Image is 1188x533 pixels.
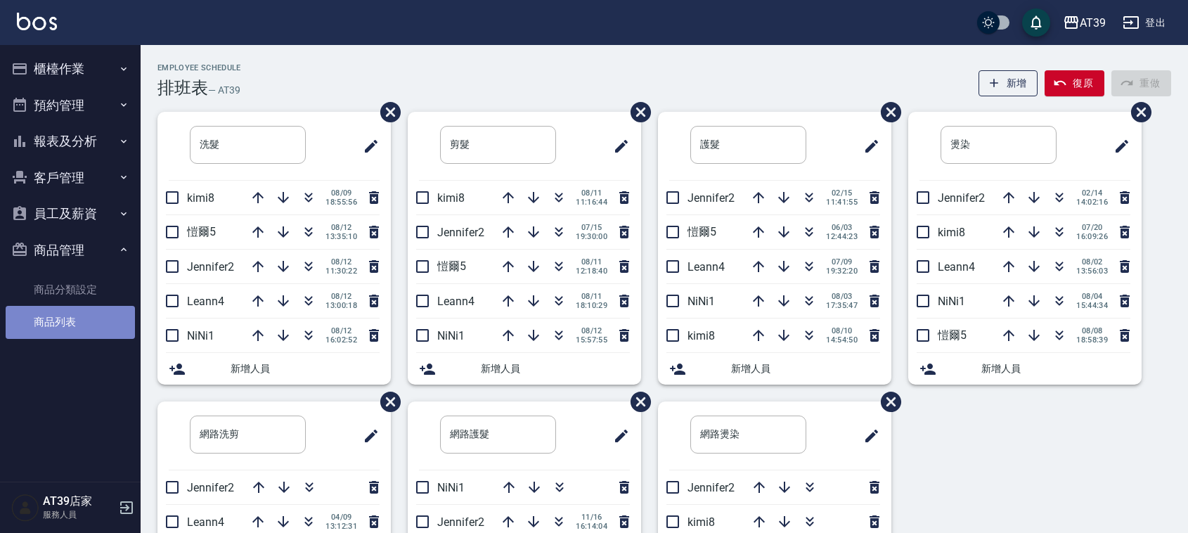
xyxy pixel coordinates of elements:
span: 19:30:00 [576,232,607,241]
span: 修改班表的標題 [354,129,380,163]
span: 18:58:39 [1076,335,1108,345]
span: Leann4 [437,295,474,308]
span: 16:14:04 [576,522,607,531]
span: 新增人員 [731,361,880,376]
div: 新增人員 [408,353,641,385]
div: 新增人員 [157,353,391,385]
div: 新增人員 [908,353,1142,385]
span: Jennifer2 [187,481,234,494]
span: 刪除班表 [370,91,403,133]
span: 13:12:31 [325,522,357,531]
span: 04/09 [325,513,357,522]
span: 14:02:16 [1076,198,1108,207]
span: 08/12 [325,223,357,232]
h6: — AT39 [208,83,240,98]
span: 愷爾5 [187,225,216,238]
span: Jennifer2 [437,226,484,239]
button: save [1022,8,1050,37]
span: 修改班表的標題 [605,129,630,163]
button: 報表及分析 [6,123,135,160]
span: 愷爾5 [687,225,716,238]
h3: 排班表 [157,78,208,98]
span: kimi8 [938,226,965,239]
span: 07/09 [826,257,858,266]
span: Leann4 [187,295,224,308]
span: Leann4 [187,515,224,529]
button: 商品管理 [6,232,135,269]
span: NiNi1 [938,295,965,308]
button: 櫃檯作業 [6,51,135,87]
div: AT39 [1080,14,1106,32]
input: 排版標題 [941,126,1057,164]
div: 新增人員 [658,353,891,385]
span: 08/08 [1076,326,1108,335]
button: 員工及薪資 [6,195,135,232]
span: 刪除班表 [870,381,903,423]
span: 13:56:03 [1076,266,1108,276]
button: AT39 [1057,8,1111,37]
span: NiNi1 [437,329,465,342]
span: 02/14 [1076,188,1108,198]
span: 刪除班表 [620,91,653,133]
input: 排版標題 [690,416,806,454]
button: 復原 [1045,70,1104,96]
button: 登出 [1117,10,1171,36]
span: 08/12 [325,257,357,266]
span: 修改班表的標題 [855,419,880,453]
span: Jennifer2 [687,481,735,494]
a: 商品列表 [6,306,135,338]
span: 新增人員 [481,361,630,376]
span: 07/15 [576,223,607,232]
span: 16:09:26 [1076,232,1108,241]
span: 08/02 [1076,257,1108,266]
p: 服務人員 [43,508,115,521]
h2: Employee Schedule [157,63,241,72]
span: 刪除班表 [870,91,903,133]
span: Jennifer2 [938,191,985,205]
span: 17:35:47 [826,301,858,310]
span: 08/11 [576,292,607,301]
span: 08/12 [325,292,357,301]
span: 愷爾5 [437,259,466,273]
span: Leann4 [687,260,725,274]
span: Jennifer2 [687,191,735,205]
input: 排版標題 [690,126,806,164]
span: 08/12 [325,326,357,335]
span: 修改班表的標題 [855,129,880,163]
span: 11:41:55 [826,198,858,207]
span: 新增人員 [231,361,380,376]
span: 修改班表的標題 [354,419,380,453]
span: 15:44:34 [1076,301,1108,310]
input: 排版標題 [440,126,556,164]
span: 15:57:55 [576,335,607,345]
span: 修改班表的標題 [1105,129,1130,163]
span: 13:35:10 [325,232,357,241]
span: NiNi1 [687,295,715,308]
span: 11/16 [576,513,607,522]
span: 12:44:23 [826,232,858,241]
img: Person [11,494,39,522]
span: NiNi1 [437,481,465,494]
span: 08/03 [826,292,858,301]
span: 12:18:40 [576,266,607,276]
span: 18:10:29 [576,301,607,310]
span: 愷爾5 [938,328,967,342]
span: 16:02:52 [325,335,357,345]
span: 02/15 [826,188,858,198]
span: 18:55:56 [325,198,357,207]
span: NiNi1 [187,329,214,342]
span: Jennifer2 [437,515,484,529]
span: 11:30:22 [325,266,357,276]
input: 排版標題 [440,416,556,454]
span: 08/11 [576,188,607,198]
span: 11:16:44 [576,198,607,207]
span: Jennifer2 [187,260,234,274]
span: 刪除班表 [370,381,403,423]
button: 新增 [979,70,1038,96]
span: 08/11 [576,257,607,266]
span: 08/10 [826,326,858,335]
span: kimi8 [187,191,214,205]
span: kimi8 [687,329,715,342]
span: 08/04 [1076,292,1108,301]
img: Logo [17,13,57,30]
